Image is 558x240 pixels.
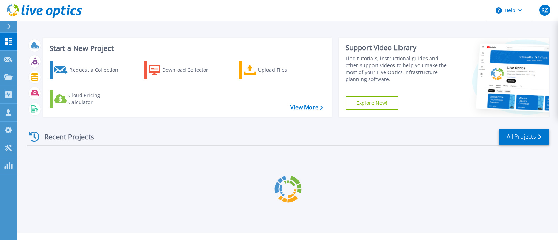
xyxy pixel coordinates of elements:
a: Explore Now! [346,96,399,110]
div: Support Video Library [346,43,452,52]
span: RZ [541,7,548,13]
div: Recent Projects [27,128,104,145]
a: Cloud Pricing Calculator [50,90,127,108]
div: Request a Collection [69,63,125,77]
div: Upload Files [258,63,314,77]
div: Download Collector [162,63,218,77]
a: Download Collector [144,61,222,79]
div: Find tutorials, instructional guides and other support videos to help you make the most of your L... [346,55,452,83]
a: Request a Collection [50,61,127,79]
div: Cloud Pricing Calculator [68,92,124,106]
a: All Projects [499,129,549,145]
a: Upload Files [239,61,317,79]
a: View More [290,104,323,111]
h3: Start a New Project [50,45,323,52]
